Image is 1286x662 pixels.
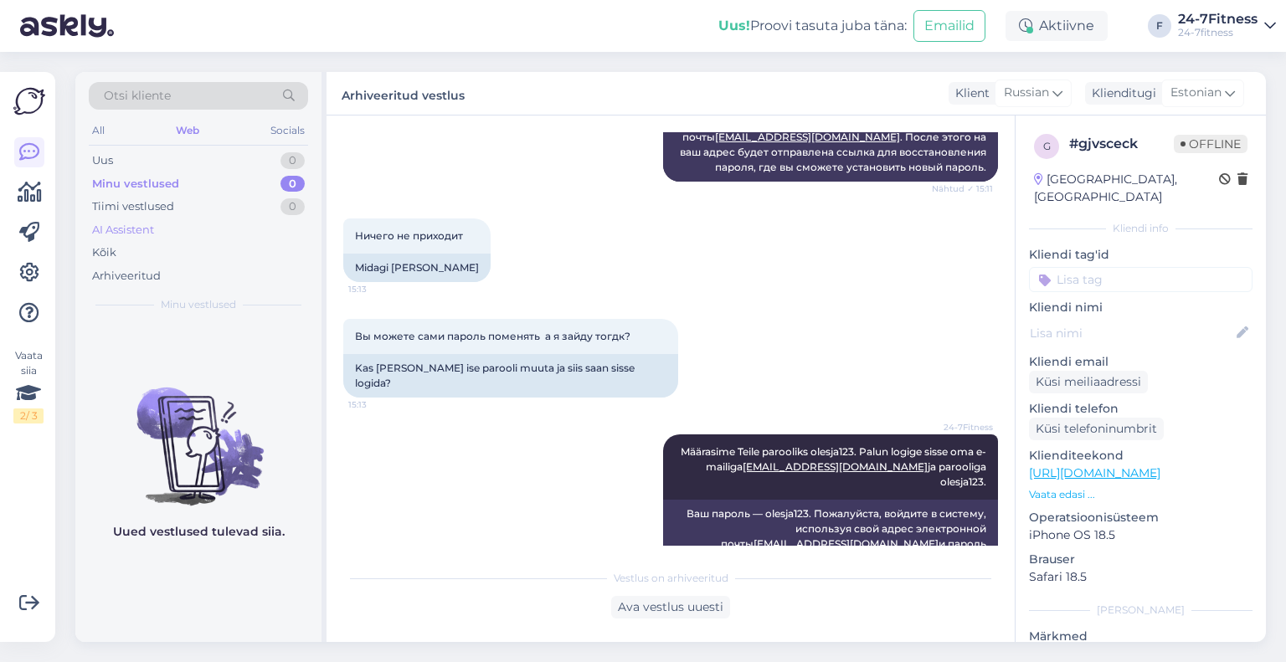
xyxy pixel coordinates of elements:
span: g [1043,140,1051,152]
div: 24-7fitness [1178,26,1258,39]
div: Kliendi info [1029,221,1253,236]
div: Midagi [PERSON_NAME] [343,254,491,282]
button: Emailid [913,10,985,42]
p: Kliendi tag'id [1029,246,1253,264]
div: Kas [PERSON_NAME] ise parooli muuta ja siis saan sisse logida? [343,354,678,398]
label: Arhiveeritud vestlus [342,82,465,105]
span: Estonian [1170,84,1222,102]
p: Safari 18.5 [1029,568,1253,586]
span: Russian [1004,84,1049,102]
a: [EMAIL_ADDRESS][DOMAIN_NAME] [715,131,900,143]
div: Küsi telefoninumbrit [1029,418,1164,440]
p: Operatsioonisüsteem [1029,509,1253,526]
div: [PERSON_NAME] [1029,603,1253,618]
div: 0 [280,152,305,169]
input: Lisa nimi [1030,324,1233,342]
p: Klienditeekond [1029,447,1253,464]
p: iPhone OS 18.5 [1029,526,1253,544]
div: Tiimi vestlused [92,198,174,215]
span: Määrasime Teile parooliks olesja123. Palun logige sisse oma e-mailiga ja parooliga olesja123. [681,445,989,488]
img: Askly Logo [13,85,45,117]
p: Kliendi nimi [1029,299,1253,316]
p: Uued vestlused tulevad siia. [113,523,285,541]
span: Offline [1174,135,1247,153]
div: F [1148,14,1171,38]
div: Küsi meiliaadressi [1029,371,1148,393]
div: 2 / 3 [13,408,44,423]
div: 24-7Fitness [1178,13,1258,26]
p: Brauser [1029,551,1253,568]
div: # gjvsceck [1069,134,1174,154]
a: 24-7Fitness24-7fitness [1178,13,1276,39]
div: Socials [267,120,308,141]
div: Proovi tasuta juba täna: [718,16,907,36]
div: All [89,120,108,141]
span: Vestlus on arhiveeritud [614,571,728,586]
span: 15:13 [348,398,411,411]
div: Vaata siia [13,348,44,423]
div: 0 [280,176,305,192]
a: [EMAIL_ADDRESS][DOMAIN_NAME] [743,460,928,473]
div: Klient [949,85,990,102]
p: Kliendi email [1029,353,1253,371]
div: Aktiivne [1006,11,1108,41]
span: Вы можете сами пароль поменять а я зайду тогдк? [355,330,630,342]
span: Minu vestlused [161,297,236,312]
a: [URL][DOMAIN_NAME] [1029,465,1160,480]
div: [GEOGRAPHIC_DATA], [GEOGRAPHIC_DATA] [1034,171,1219,206]
input: Lisa tag [1029,267,1253,292]
span: 24-7Fitness [930,421,993,434]
div: Klienditugi [1085,85,1156,102]
b: Uus! [718,18,750,33]
div: Kõik [92,244,116,261]
span: Nähtud ✓ 15:11 [930,182,993,195]
div: Arhiveeritud [92,268,161,285]
p: Vaata edasi ... [1029,487,1253,502]
p: Kliendi telefon [1029,400,1253,418]
div: AI Assistent [92,222,154,239]
div: Ava vestlus uuesti [611,596,730,618]
div: Ваш пароль — olesja123. Пожалуйста, войдите в систему, используя свой адрес электронной почты и п... [663,500,998,573]
span: 15:13 [348,283,411,295]
span: Otsi kliente [104,87,171,105]
div: Web [172,120,203,141]
a: [EMAIL_ADDRESS][DOMAIN_NAME] [754,537,939,550]
img: No chats [75,357,321,508]
div: 0 [280,198,305,215]
div: Uus [92,152,113,169]
span: Ничего не приходит [355,229,463,242]
div: Minu vestlused [92,176,179,192]
p: Märkmed [1029,628,1253,645]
